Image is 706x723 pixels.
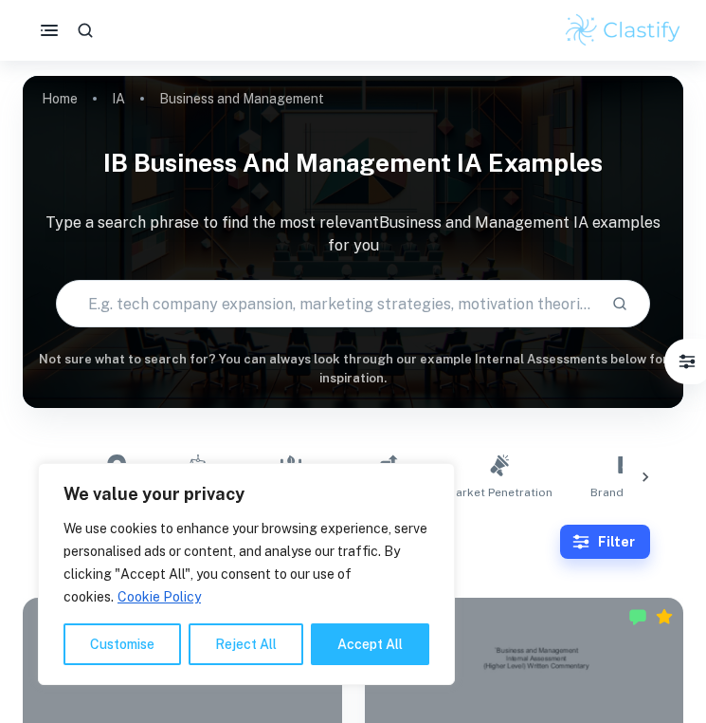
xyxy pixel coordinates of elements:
div: Premium [655,607,674,626]
input: E.g. tech company expansion, marketing strategies, motivation theories... [57,277,596,330]
button: Search [604,287,636,320]
a: IA [112,85,125,112]
button: Filter [560,525,650,559]
h6: Not sure what to search for? You can always look through our example Internal Assessments below f... [23,350,683,389]
h1: IB Business and Management IA examples [23,137,683,189]
span: Market Penetration [446,484,552,501]
button: Reject All [189,623,303,665]
p: Business and Management [159,88,324,109]
p: Type a search phrase to find the most relevant Business and Management IA examples for you [23,212,683,257]
a: Home [42,85,78,112]
img: Marked [628,607,647,626]
a: Cookie Policy [117,588,202,605]
button: Accept All [311,623,429,665]
div: We value your privacy [38,463,455,685]
img: Clastify logo [563,11,683,49]
p: We value your privacy [63,483,429,506]
span: Brand Image [590,484,661,501]
button: Filter [668,343,706,380]
p: We use cookies to enhance your browsing experience, serve personalised ads or content, and analys... [63,517,429,608]
button: Customise [63,623,181,665]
